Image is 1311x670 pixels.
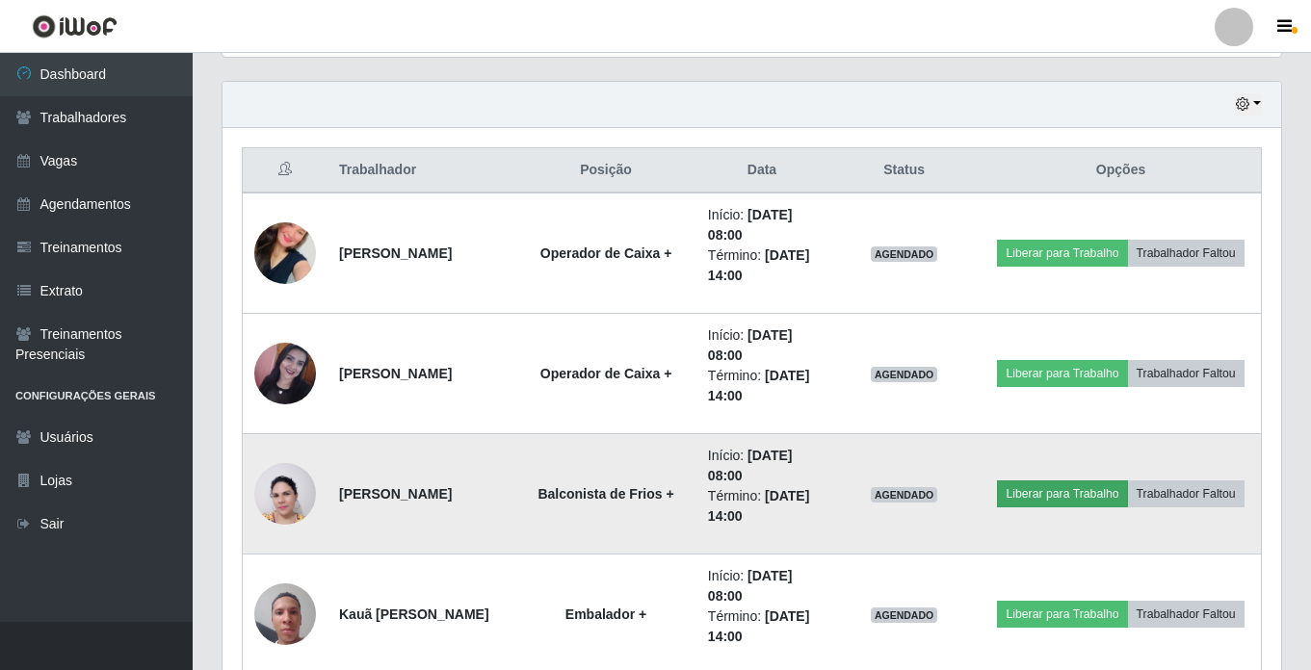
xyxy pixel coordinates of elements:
[708,245,816,286] li: Término:
[708,566,816,606] li: Início:
[32,14,118,39] img: CoreUI Logo
[254,452,316,535] img: 1733236843122.jpeg
[1128,480,1245,507] button: Trabalhador Faltou
[538,486,673,502] strong: Balconista de Frios +
[708,207,793,243] time: [DATE] 08:00
[997,480,1127,507] button: Liberar para Trabalho
[708,606,816,647] li: Término:
[254,343,316,404] img: 1752499690681.jpeg
[339,606,489,622] strong: Kauã [PERSON_NAME]
[871,246,938,262] span: AGENDADO
[696,148,827,193] th: Data
[1128,240,1245,267] button: Trabalhador Faltou
[328,148,515,193] th: Trabalhador
[708,327,793,363] time: [DATE] 08:00
[540,366,672,381] strong: Operador de Caixa +
[871,487,938,502] span: AGENDADO
[708,448,793,483] time: [DATE] 08:00
[708,486,816,527] li: Término:
[997,601,1127,628] button: Liberar para Trabalho
[871,607,938,623] span: AGENDADO
[339,366,452,381] strong: [PERSON_NAME]
[708,568,793,604] time: [DATE] 08:00
[1128,360,1245,387] button: Trabalhador Faltou
[565,606,646,622] strong: Embalador +
[339,245,452,261] strong: [PERSON_NAME]
[515,148,696,193] th: Posição
[997,360,1127,387] button: Liberar para Trabalho
[871,367,938,382] span: AGENDADO
[540,245,672,261] strong: Operador de Caixa +
[254,573,316,655] img: 1751915623822.jpeg
[708,325,816,366] li: Início:
[997,240,1127,267] button: Liberar para Trabalho
[827,148,981,193] th: Status
[708,366,816,406] li: Término:
[339,486,452,502] strong: [PERSON_NAME]
[254,198,316,308] img: 1693675362936.jpeg
[708,446,816,486] li: Início:
[981,148,1261,193] th: Opções
[708,205,816,245] li: Início:
[1128,601,1245,628] button: Trabalhador Faltou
